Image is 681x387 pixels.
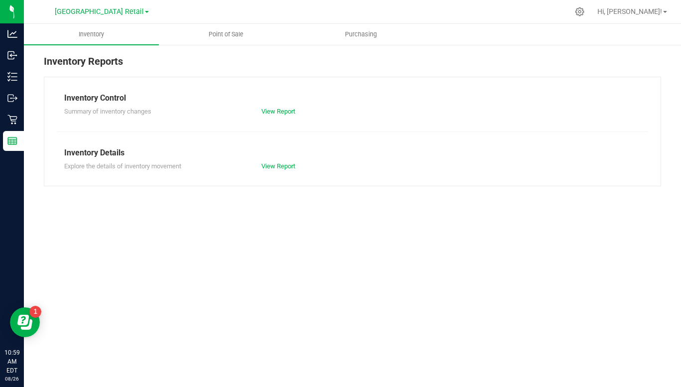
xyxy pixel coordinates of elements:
[10,307,40,337] iframe: Resource center
[64,147,641,159] div: Inventory Details
[44,54,661,77] div: Inventory Reports
[24,24,159,45] a: Inventory
[64,162,181,170] span: Explore the details of inventory movement
[573,7,586,16] div: Manage settings
[7,29,17,39] inline-svg: Analytics
[332,30,390,39] span: Purchasing
[7,115,17,125] inline-svg: Retail
[294,24,429,45] a: Purchasing
[7,50,17,60] inline-svg: Inbound
[7,136,17,146] inline-svg: Reports
[29,306,41,318] iframe: Resource center unread badge
[7,72,17,82] inline-svg: Inventory
[159,24,294,45] a: Point of Sale
[195,30,257,39] span: Point of Sale
[64,108,151,115] span: Summary of inventory changes
[55,7,144,16] span: [GEOGRAPHIC_DATA] Retail
[65,30,117,39] span: Inventory
[261,108,295,115] a: View Report
[64,92,641,104] div: Inventory Control
[261,162,295,170] a: View Report
[7,93,17,103] inline-svg: Outbound
[4,375,19,383] p: 08/26
[4,348,19,375] p: 10:59 AM EDT
[597,7,662,15] span: Hi, [PERSON_NAME]!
